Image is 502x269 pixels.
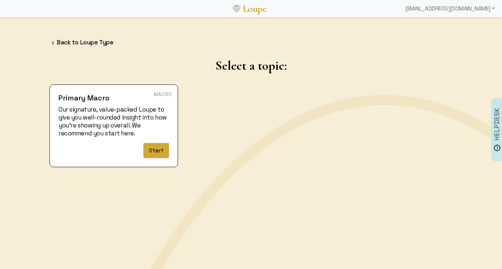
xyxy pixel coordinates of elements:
[59,105,169,137] p: Our signature, value-packed Loupe to give you well-rounded insight into how you’re showing up ove...
[402,1,498,16] div: [EMAIL_ADDRESS][DOMAIN_NAME]
[49,58,453,73] h1: Select a topic:
[49,39,57,47] img: FFFF
[233,5,240,12] img: Loupe Logo
[240,2,269,16] a: Loupe
[57,38,113,46] a: Back to Loupe Type
[493,144,501,151] img: brightness_alert_FILL0_wght500_GRAD0_ops.svg
[154,91,172,99] div: Macro
[143,143,169,158] button: Start
[59,94,169,103] h4: Primary Macro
